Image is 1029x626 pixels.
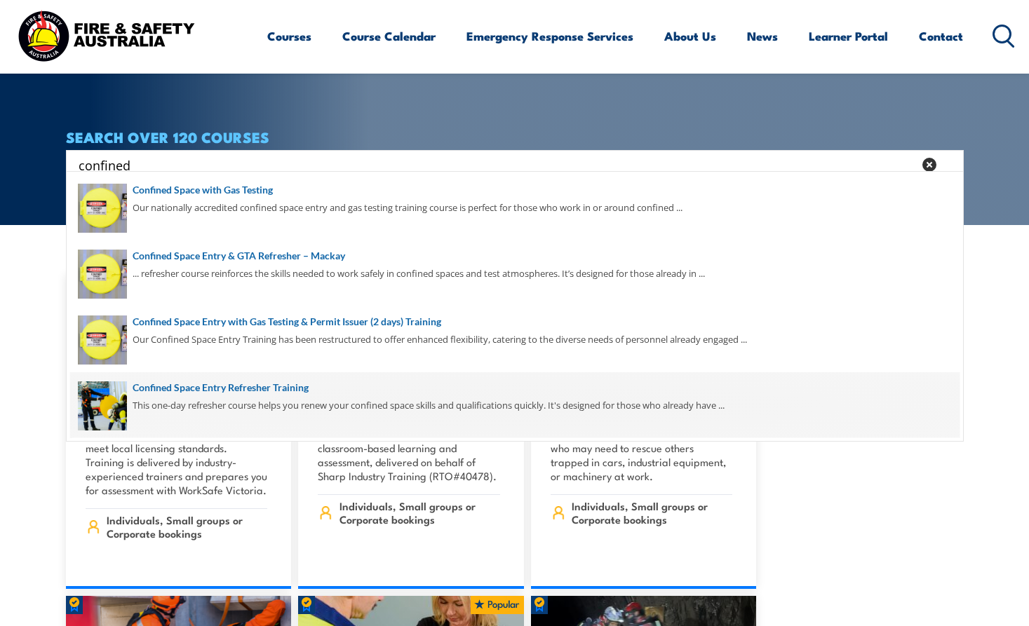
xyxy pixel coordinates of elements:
[664,18,716,55] a: About Us
[78,314,952,329] a: Confined Space Entry with Gas Testing & Permit Issuer (2 days) Training
[466,18,633,55] a: Emergency Response Services
[939,155,959,175] button: Search magnifier button
[78,380,952,395] a: Confined Space Entry Refresher Training
[267,18,311,55] a: Courses
[78,248,952,264] a: Confined Space Entry & GTA Refresher – Mackay
[572,499,732,526] span: Individuals, Small groups or Corporate bookings
[339,499,500,526] span: Individuals, Small groups or Corporate bookings
[747,18,778,55] a: News
[81,155,916,175] form: Search form
[86,413,268,497] p: This course is designed for learners in [GEOGRAPHIC_DATA] who need to meet local licensing standa...
[78,182,952,198] a: Confined Space with Gas Testing
[551,413,733,483] p: Our nationally accredited Road Crash Rescue training course is for people who may need to rescue ...
[66,129,964,144] h4: SEARCH OVER 120 COURSES
[318,413,500,483] p: A 4-day face-to-face Trainer and Assessor course providing structured, classroom-based learning a...
[809,18,888,55] a: Learner Portal
[342,18,436,55] a: Course Calendar
[919,18,963,55] a: Contact
[107,513,267,540] span: Individuals, Small groups or Corporate bookings
[79,154,913,175] input: Search input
